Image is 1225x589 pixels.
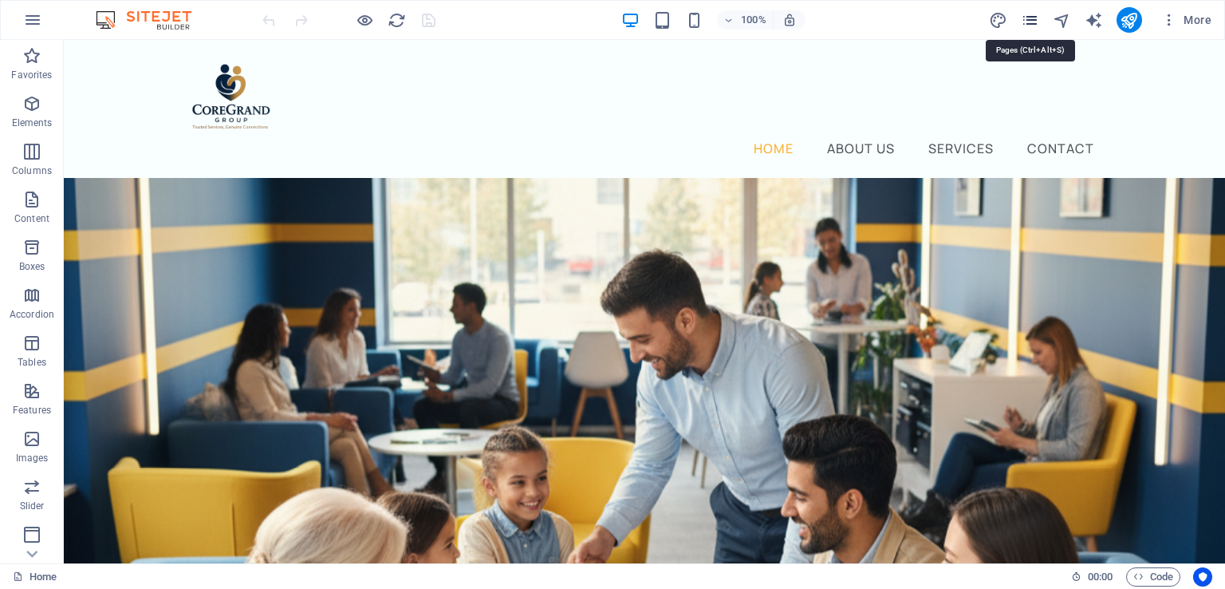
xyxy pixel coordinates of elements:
p: Accordion [10,308,54,321]
span: : [1099,571,1101,583]
h6: Session time [1071,567,1113,587]
button: navigator [1053,10,1072,30]
p: Tables [18,356,46,369]
i: Design (Ctrl+Alt+Y) [989,11,1007,30]
p: Features [13,404,51,417]
button: pages [1021,10,1040,30]
button: More [1155,7,1218,33]
button: text_generator [1085,10,1104,30]
button: Code [1126,567,1180,587]
p: Slider [20,500,45,512]
h6: 100% [741,10,766,30]
button: Usercentrics [1193,567,1212,587]
span: More [1161,12,1211,28]
span: Code [1133,567,1173,587]
i: Reload page [388,11,406,30]
button: publish [1117,7,1142,33]
i: On resize automatically adjust zoom level to fit chosen device. [782,13,797,27]
i: Navigator [1053,11,1071,30]
button: reload [387,10,406,30]
p: Columns [12,164,52,177]
i: Publish [1120,11,1138,30]
p: Boxes [19,260,45,273]
span: 00 00 [1088,567,1113,587]
p: Content [14,212,49,225]
button: Click here to leave preview mode and continue editing [355,10,374,30]
i: AI Writer [1085,11,1103,30]
p: Images [16,452,49,464]
a: Click to cancel selection. Double-click to open Pages [13,567,57,587]
p: Favorites [11,69,52,81]
img: Editor Logo [92,10,211,30]
button: 100% [717,10,774,30]
button: design [989,10,1008,30]
p: Elements [12,117,53,129]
